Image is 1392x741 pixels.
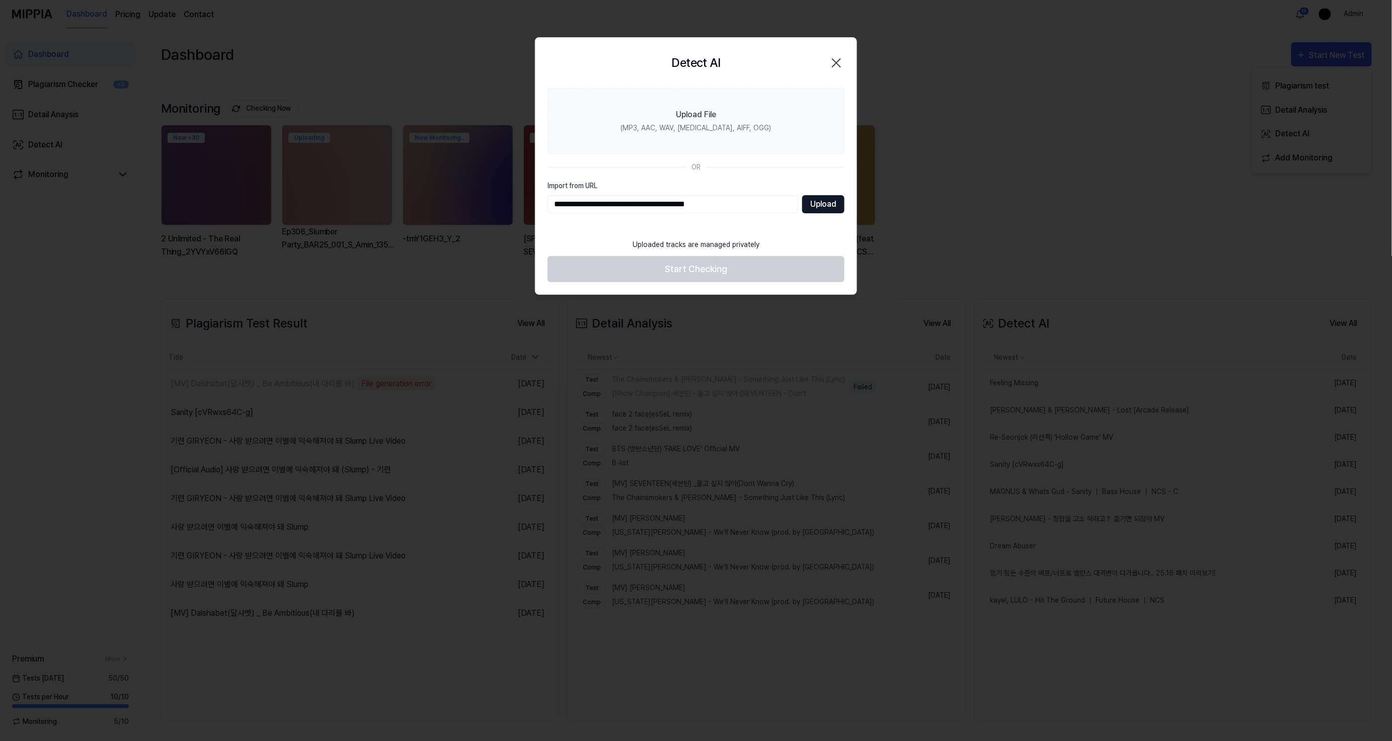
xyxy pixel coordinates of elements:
[672,54,721,72] h2: Detect AI
[548,181,844,191] label: Import from URL
[802,195,844,213] button: Upload
[676,109,716,121] div: Upload File
[627,233,765,256] div: Uploaded tracks are managed privately
[691,162,701,173] div: OR
[621,123,771,133] div: (MP3, AAC, WAV, [MEDICAL_DATA], AIFF, OGG)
